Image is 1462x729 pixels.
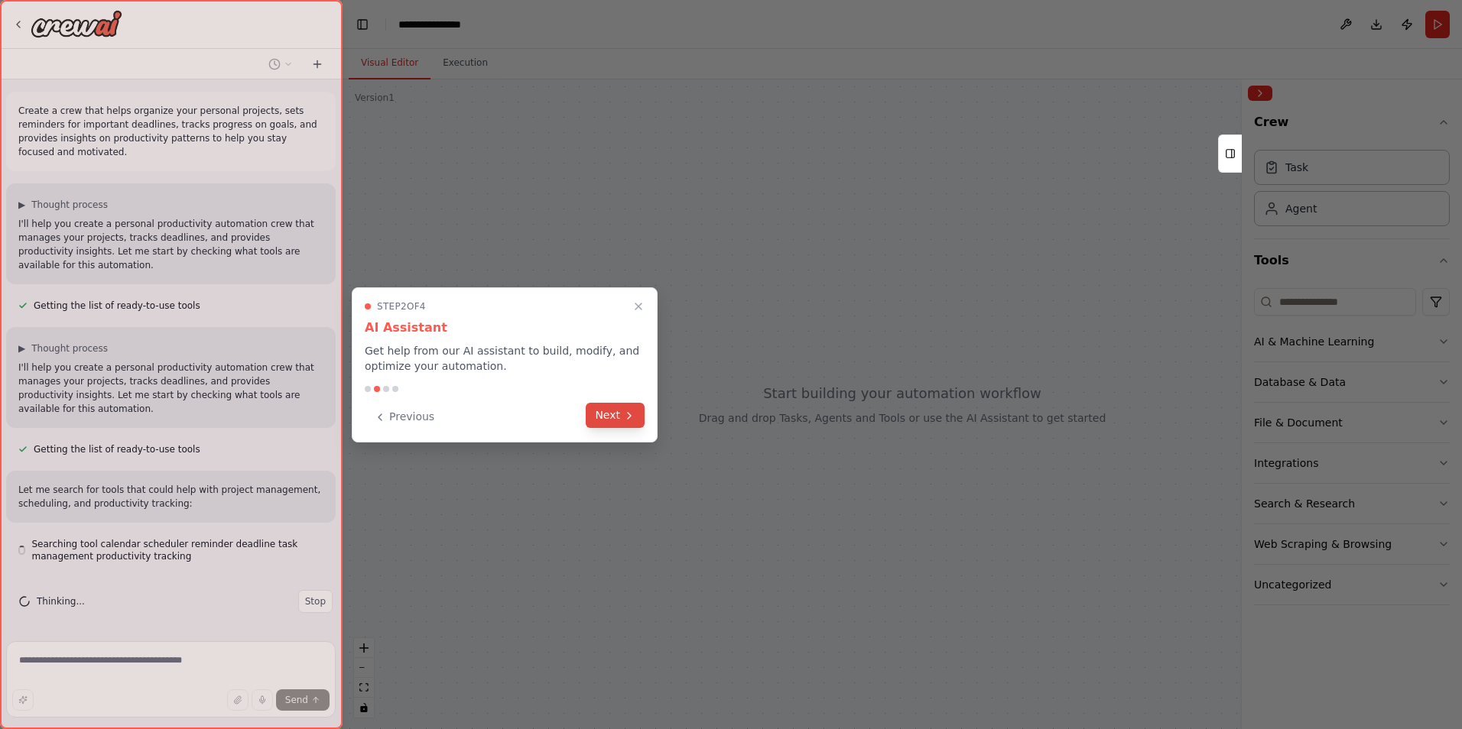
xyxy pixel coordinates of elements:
span: Step 2 of 4 [377,300,426,313]
h3: AI Assistant [365,319,645,337]
button: Previous [365,404,443,429]
p: Get help from our AI assistant to build, modify, and optimize your automation. [365,343,645,374]
button: Next [586,403,645,428]
button: Hide left sidebar [352,14,373,35]
button: Close walkthrough [629,297,648,316]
